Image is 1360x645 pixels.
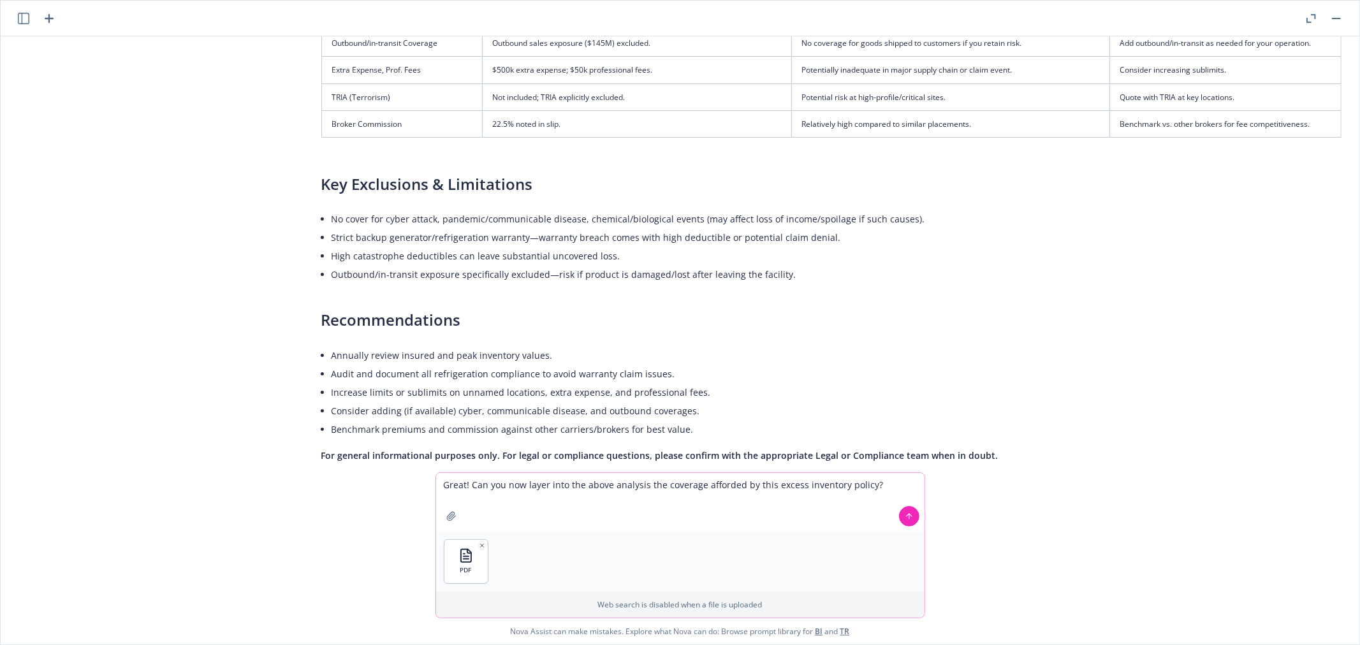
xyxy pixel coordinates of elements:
td: Potential risk at high-profile/critical sites. [791,83,1109,110]
td: 22.5% noted in slip. [482,110,791,137]
span: PDF [460,566,472,574]
li: Increase limits or sublimits on unnamed locations, extra expense, and professional fees. [332,383,1342,402]
h3: Key Exclusions & Limitations [321,173,1342,195]
td: Not included; TRIA explicitly excluded. [482,83,791,110]
td: TRIA (Terrorism) [321,83,482,110]
span: Nova Assist can make mistakes. Explore what Nova can do: Browse prompt library for and [511,618,850,644]
li: Benchmark premiums and commission against other carriers/brokers for best value. [332,420,1342,438]
td: Quote with TRIA at key locations. [1109,83,1341,110]
span: For general informational purposes only. For legal or compliance questions, please confirm with t... [321,449,998,461]
p: Web search is disabled when a file is uploaded [444,599,917,610]
td: No coverage for goods shipped to customers if you retain risk. [791,30,1109,57]
button: PDF [444,540,488,583]
td: $500k extra expense; $50k professional fees. [482,57,791,83]
a: TR [840,626,850,637]
li: Annually review insured and peak inventory values. [332,346,1342,365]
li: High catastrophe deductibles can leave substantial uncovered loss. [332,247,1342,265]
li: Strict backup generator/refrigeration warranty—warranty breach comes with high deductible or pote... [332,228,1342,247]
textarea: Great! Can you now layer into the above analysis the coverage afforded by this excess inventory p... [436,473,925,532]
td: Benchmark vs. other brokers for fee competitiveness. [1109,110,1341,137]
li: Consider adding (if available) cyber, communicable disease, and outbound coverages. [332,402,1342,420]
td: Relatively high compared to similar placements. [791,110,1109,137]
td: Outbound sales exposure ($145M) excluded. [482,30,791,57]
li: Audit and document all refrigeration compliance to avoid warranty claim issues. [332,365,1342,383]
li: Outbound/in-transit exposure specifically excluded—risk if product is damaged/lost after leaving ... [332,265,1342,284]
td: Broker Commission [321,110,482,137]
td: Potentially inadequate in major supply chain or claim event. [791,57,1109,83]
li: No cover for cyber attack, pandemic/communicable disease, chemical/biological events (may affect ... [332,210,1342,228]
h3: Recommendations [321,309,1342,331]
td: Outbound/in-transit Coverage [321,30,482,57]
td: Consider increasing sublimits. [1109,57,1341,83]
a: BI [815,626,823,637]
td: Add outbound/in-transit as needed for your operation. [1109,30,1341,57]
td: Extra Expense, Prof. Fees [321,57,482,83]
